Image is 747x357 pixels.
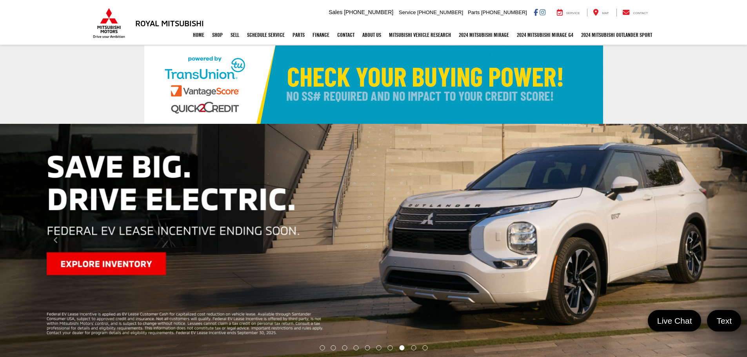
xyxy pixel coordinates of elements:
[387,345,393,350] li: Go to slide number 7.
[144,45,603,124] img: Check Your Buying Power
[189,25,208,45] a: Home
[468,9,480,15] span: Parts
[227,25,243,45] a: Sell
[289,25,309,45] a: Parts: Opens in a new tab
[633,11,648,15] span: Contact
[540,9,545,15] a: Instagram: Click to visit our Instagram page
[344,9,393,15] span: [PHONE_NUMBER]
[616,9,654,16] a: Contact
[648,310,702,332] a: Live Chat
[309,25,333,45] a: Finance
[354,345,359,350] li: Go to slide number 4.
[481,9,527,15] span: [PHONE_NUMBER]
[422,345,427,350] li: Go to slide number 10.
[635,140,747,341] button: Click to view next picture.
[329,9,342,15] span: Sales
[417,9,463,15] span: [PHONE_NUMBER]
[566,11,580,15] span: Service
[534,9,538,15] a: Facebook: Click to visit our Facebook page
[243,25,289,45] a: Schedule Service: Opens in a new tab
[376,345,381,350] li: Go to slide number 6.
[455,25,513,45] a: 2024 Mitsubishi Mirage
[91,8,127,38] img: Mitsubishi
[342,345,347,350] li: Go to slide number 3.
[135,19,204,27] h3: Royal Mitsubishi
[333,25,358,45] a: Contact
[399,9,416,15] span: Service
[385,25,455,45] a: Mitsubishi Vehicle Research
[365,345,370,350] li: Go to slide number 5.
[551,9,586,16] a: Service
[587,9,614,16] a: Map
[707,310,741,332] a: Text
[411,345,416,350] li: Go to slide number 9.
[577,25,656,45] a: 2024 Mitsubishi Outlander SPORT
[358,25,385,45] a: About Us
[399,345,404,350] li: Go to slide number 8.
[712,315,736,326] span: Text
[320,345,325,350] li: Go to slide number 1.
[653,315,696,326] span: Live Chat
[602,11,609,15] span: Map
[331,345,336,350] li: Go to slide number 2.
[513,25,577,45] a: 2024 Mitsubishi Mirage G4
[208,25,227,45] a: Shop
